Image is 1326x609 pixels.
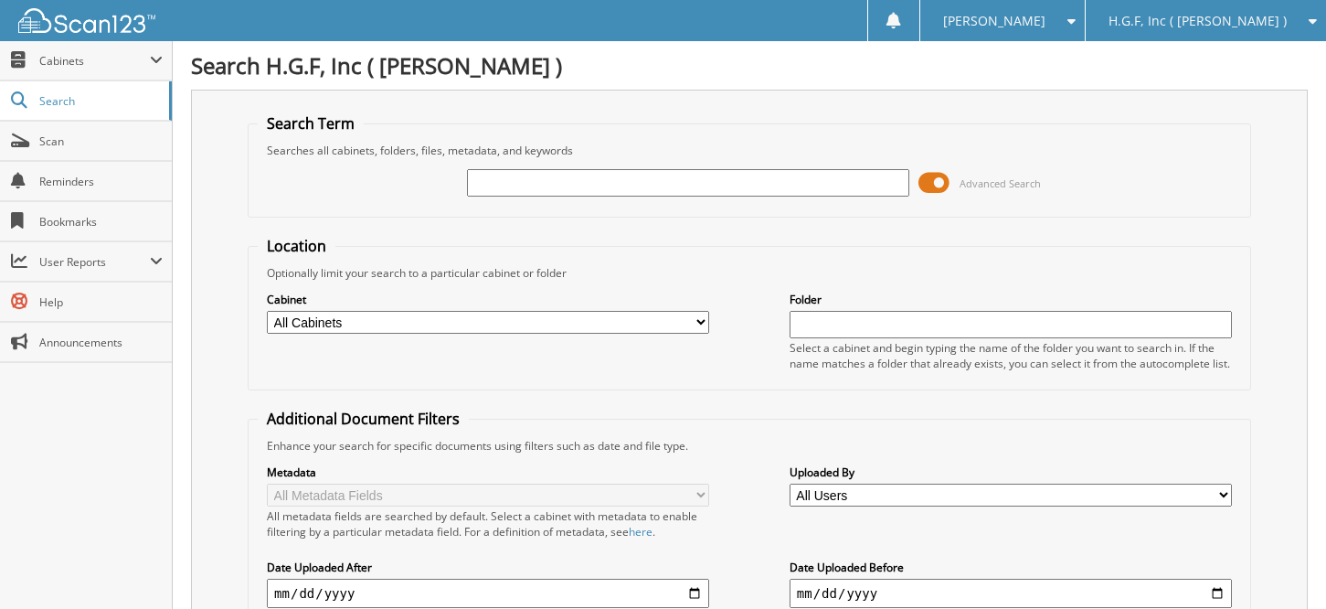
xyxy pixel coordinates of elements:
label: Cabinet [267,292,709,307]
img: scan123-logo-white.svg [18,8,155,33]
span: Help [39,294,163,310]
span: Reminders [39,174,163,189]
label: Date Uploaded After [267,560,709,575]
span: Search [39,93,160,109]
span: [PERSON_NAME] [943,16,1045,27]
div: Select a cabinet and begin typing the name of the folder you want to search in. If the name match... [790,340,1232,371]
input: end [790,579,1232,608]
span: Cabinets [39,53,150,69]
input: start [267,579,709,608]
a: here [629,524,652,540]
div: Searches all cabinets, folders, files, metadata, and keywords [258,143,1241,158]
span: Announcements [39,335,163,350]
legend: Search Term [258,113,364,134]
legend: Additional Document Filters [258,409,469,429]
span: Advanced Search [960,176,1041,190]
label: Uploaded By [790,465,1232,480]
span: Bookmarks [39,214,163,230]
div: Enhance your search for specific documents using filters such as date and file type. [258,438,1241,454]
span: H.G.F, Inc ( [PERSON_NAME] ) [1109,16,1287,27]
label: Metadata [267,465,709,480]
h1: Search H.G.F, Inc ( [PERSON_NAME] ) [191,50,1308,80]
div: Optionally limit your search to a particular cabinet or folder [258,265,1241,281]
div: All metadata fields are searched by default. Select a cabinet with metadata to enable filtering b... [267,508,709,540]
span: User Reports [39,254,150,270]
legend: Location [258,236,335,256]
span: Scan [39,134,163,149]
label: Date Uploaded Before [790,560,1232,575]
label: Folder [790,292,1232,307]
